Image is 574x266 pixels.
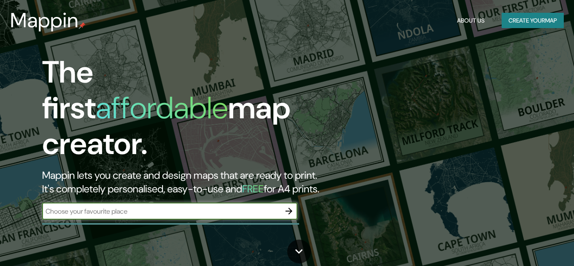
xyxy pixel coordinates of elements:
[10,9,79,32] h3: Mappin
[242,182,264,195] h5: FREE
[42,169,329,196] h2: Mappin lets you create and design maps that are ready to print. It's completely personalised, eas...
[96,88,228,128] h1: affordable
[42,206,280,216] input: Choose your favourite place
[454,13,488,29] button: About Us
[502,13,564,29] button: Create yourmap
[79,22,86,29] img: mappin-pin
[42,54,329,169] h1: The first map creator.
